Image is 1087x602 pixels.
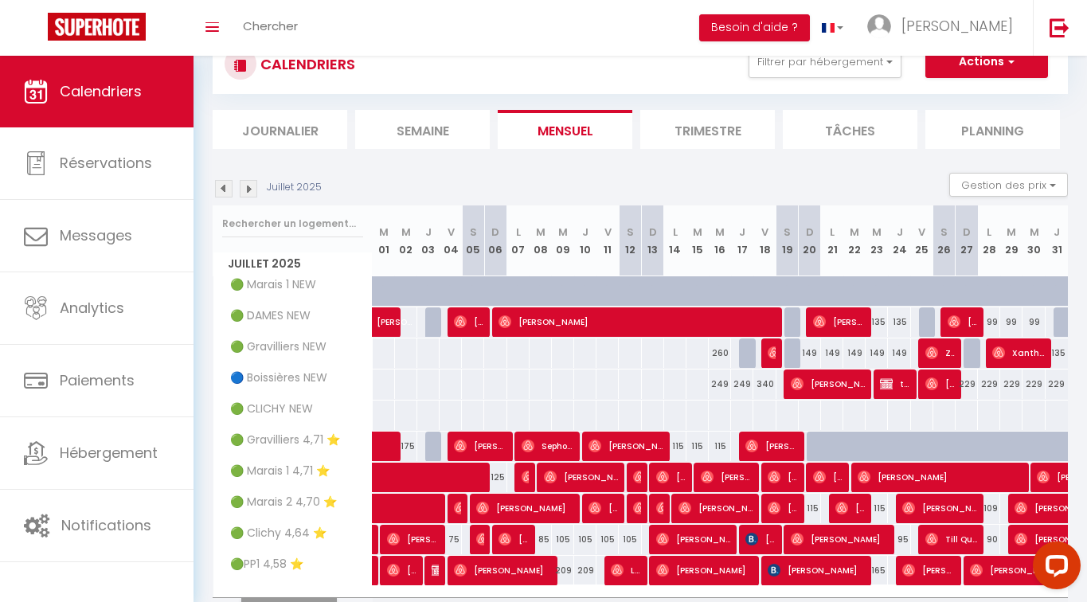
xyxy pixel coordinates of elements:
abbr: M [536,225,545,240]
th: 19 [776,205,799,276]
div: 149 [799,338,821,368]
th: 07 [507,205,530,276]
abbr: J [425,225,432,240]
abbr: M [715,225,725,240]
abbr: D [806,225,814,240]
div: 99 [1000,307,1022,337]
div: 340 [753,369,776,399]
span: [PERSON_NAME] [902,493,976,523]
span: Sephora Goignan [522,431,573,461]
span: [PERSON_NAME] [791,369,865,399]
li: Planning [925,110,1060,149]
th: 16 [709,205,731,276]
span: [PERSON_NAME] [768,555,864,585]
span: [PERSON_NAME] [656,555,753,585]
span: [PERSON_NAME] [678,493,753,523]
div: 229 [1000,369,1022,399]
div: 209 [574,556,596,585]
div: 260 [709,338,731,368]
span: [PERSON_NAME] [656,493,663,523]
abbr: S [627,225,634,240]
span: Paiements [60,370,135,390]
abbr: V [761,225,768,240]
div: 115 [686,432,709,461]
th: 31 [1046,205,1068,276]
li: Tâches [783,110,917,149]
div: 149 [821,338,843,368]
abbr: M [379,225,389,240]
span: Calendriers [60,81,142,101]
abbr: V [918,225,925,240]
span: Ludivine B [611,555,640,585]
span: [PERSON_NAME] [476,524,483,554]
abbr: M [1007,225,1016,240]
abbr: S [470,225,477,240]
span: 🟢 Gravilliers 4,71 ⭐️ [216,432,344,449]
th: 23 [866,205,888,276]
img: logout [1050,18,1069,37]
span: test igloo home haha [880,369,909,399]
div: 99 [1022,307,1045,337]
th: 02 [395,205,417,276]
th: 25 [911,205,933,276]
span: [PERSON_NAME] [588,493,618,523]
th: 09 [552,205,574,276]
div: 109 [978,494,1000,523]
li: Semaine [355,110,490,149]
button: Actions [925,46,1048,78]
span: 🟢 Marais 2 4,70 ⭐️ [216,494,341,511]
div: 115 [709,432,731,461]
th: 21 [821,205,843,276]
button: Besoin d'aide ? [699,14,810,41]
span: Notifications [61,515,151,535]
div: 90 [978,525,1000,554]
span: [PERSON_NAME] Trojelli-[PERSON_NAME] [745,524,775,554]
div: 165 [866,556,888,585]
abbr: L [516,225,521,240]
span: Hébergement [60,443,158,463]
div: 115 [799,494,821,523]
abbr: M [558,225,568,240]
div: 229 [978,369,1000,399]
abbr: J [582,225,588,240]
span: [PERSON_NAME] [768,338,775,368]
th: 13 [642,205,664,276]
th: 29 [1000,205,1022,276]
span: [PERSON_NAME] [858,462,1021,492]
abbr: L [673,225,678,240]
div: 115 [664,432,686,461]
span: 🟢 Marais 1 4,71 ⭐️ [216,463,334,480]
th: 12 [619,205,641,276]
span: [PERSON_NAME] [499,307,773,337]
div: 249 [731,369,753,399]
abbr: M [872,225,882,240]
span: [PERSON_NAME] [768,462,797,492]
th: 08 [530,205,552,276]
span: [PERSON_NAME] [835,493,865,523]
abbr: D [649,225,657,240]
iframe: LiveChat chat widget [1020,535,1087,602]
th: 17 [731,205,753,276]
li: Trimestre [640,110,775,149]
span: [PERSON_NAME] [948,307,977,337]
span: [PERSON_NAME] [499,524,528,554]
span: [PERSON_NAME] [813,462,843,492]
div: 75 [440,525,462,554]
div: 135 [1046,338,1068,368]
span: [PERSON_NAME]'[PERSON_NAME] [925,369,955,399]
div: 135 [866,307,888,337]
span: [PERSON_NAME] [454,431,506,461]
span: [PERSON_NAME] [454,307,483,337]
th: 04 [440,205,462,276]
span: [PERSON_NAME] [387,524,439,554]
div: 105 [552,525,574,554]
th: 27 [956,205,978,276]
abbr: J [739,225,745,240]
a: [PERSON_NAME] [373,307,395,338]
span: 🔵 Boissières NEW [216,369,331,387]
li: Journalier [213,110,347,149]
div: 229 [1046,369,1068,399]
span: [PERSON_NAME] [701,462,753,492]
span: Chercher [243,18,298,34]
